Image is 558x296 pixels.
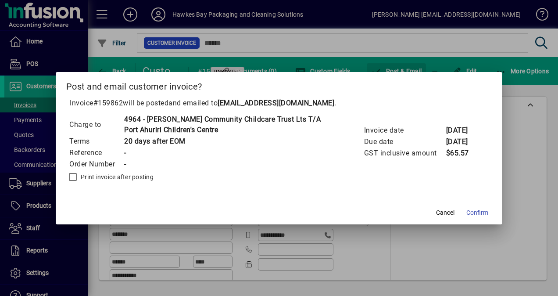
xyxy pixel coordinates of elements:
[66,98,492,108] p: Invoice will be posted .
[124,136,334,147] td: 20 days after EOM
[436,208,454,217] span: Cancel
[124,114,334,136] td: 4964 - [PERSON_NAME] Community Childcare Trust Lts T/A Port Ahuriri Children's Centre
[79,173,154,181] label: Print invoice after posting
[69,147,124,159] td: Reference
[364,136,446,148] td: Due date
[466,208,488,217] span: Confirm
[124,147,334,159] td: -
[218,99,334,107] b: [EMAIL_ADDRESS][DOMAIN_NAME]
[446,125,481,136] td: [DATE]
[69,159,124,170] td: Order Number
[364,125,446,136] td: Invoice date
[364,148,446,159] td: GST inclusive amount
[69,114,124,136] td: Charge to
[93,99,123,107] span: #159862
[69,136,124,147] td: Terms
[124,159,334,170] td: -
[446,148,481,159] td: $65.57
[56,72,502,97] h2: Post and email customer invoice?
[431,205,459,221] button: Cancel
[446,136,481,148] td: [DATE]
[168,99,334,107] span: and emailed to
[463,205,492,221] button: Confirm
